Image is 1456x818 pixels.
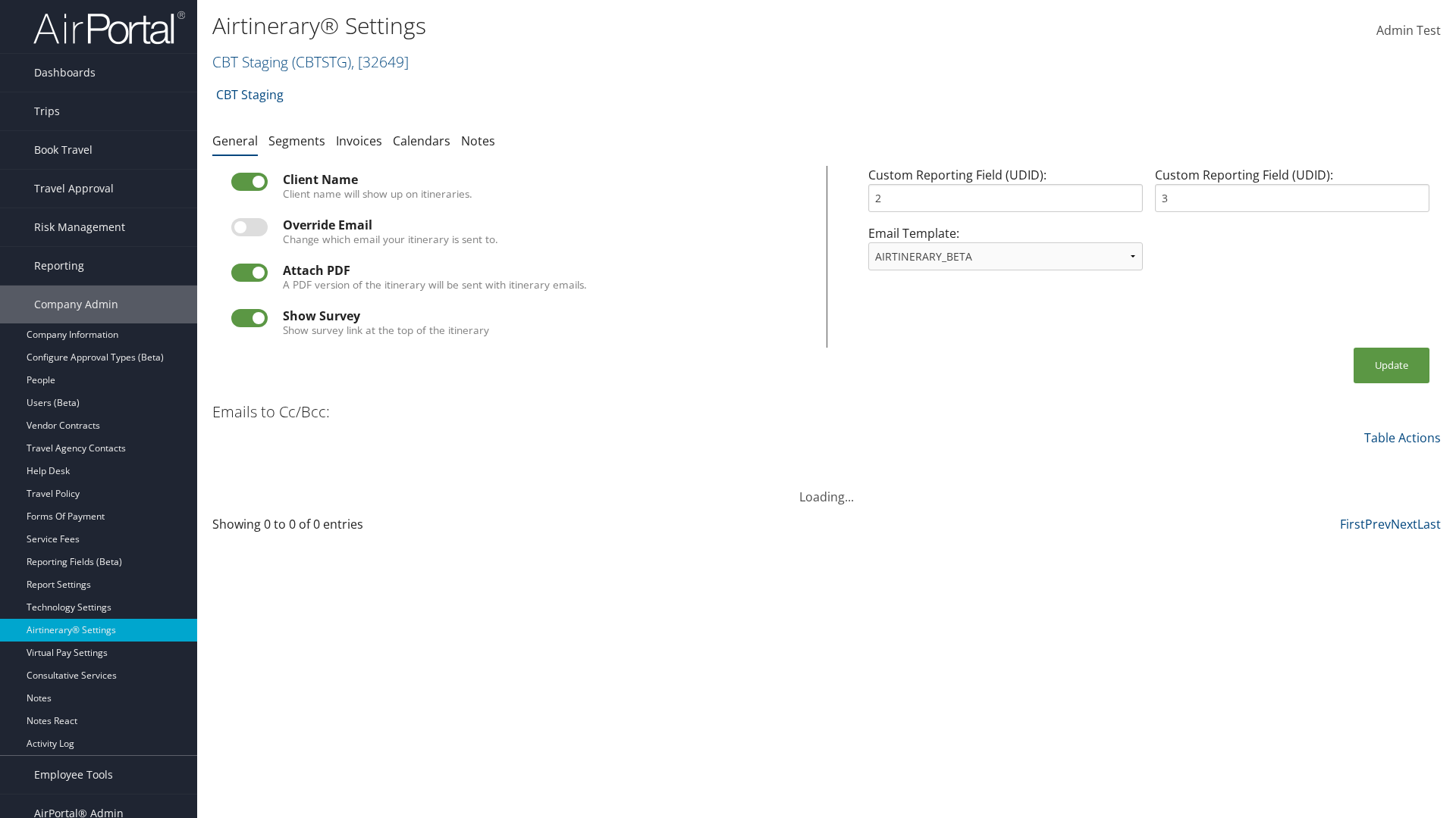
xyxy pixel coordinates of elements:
span: Dashboards [34,54,96,92]
div: Custom Reporting Field (UDID): [862,166,1149,224]
label: A PDF version of the itinerary will be sent with itinerary emails. [283,277,587,292]
a: Next [1391,516,1417,532]
a: Notes [461,133,495,149]
span: Admin Test [1376,22,1441,39]
a: CBT Staging [216,80,284,110]
span: Company Admin [34,286,118,323]
div: Custom Reporting Field (UDID): [1149,166,1436,224]
a: Invoices [336,133,382,149]
h1: Airtinerary® Settings [212,10,1031,42]
label: Client name will show up on itineraries. [283,186,472,201]
a: Table Actions [1364,429,1441,446]
span: Risk Management [34,208,125,246]
div: Attach PDF [283,264,808,277]
div: Email Template: [862,224,1149,283]
span: ( CBTSTG ) [292,52,351,72]
a: CBT Staging [212,52,409,72]
a: Segments [268,133,325,149]
span: Trips [34,92,60,130]
span: Book Travel [34,131,93,169]
a: Last [1417,516,1441,532]
a: Admin Test [1376,8,1441,55]
span: Employee Tools [34,756,113,794]
button: Update [1354,348,1429,383]
span: , [ 32649 ] [351,52,409,72]
label: Show survey link at the top of the itinerary [283,323,489,338]
label: Change which email your itinerary is sent to. [283,232,498,247]
div: Showing 0 to 0 of 0 entries [212,515,510,541]
span: Reporting [34,247,84,285]
a: Prev [1365,516,1391,532]
img: airportal-logo.png [33,10,185,45]
div: Show Survey [283,309,808,323]
a: Calendars [393,133,450,149]
div: Loading... [212,470,1441,506]
span: Travel Approval [34,170,114,208]
a: First [1340,516,1365,532]
h3: Emails to Cc/Bcc: [212,401,330,423]
a: General [212,133,258,149]
div: Override Email [283,218,808,232]
div: Client Name [283,173,808,186]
